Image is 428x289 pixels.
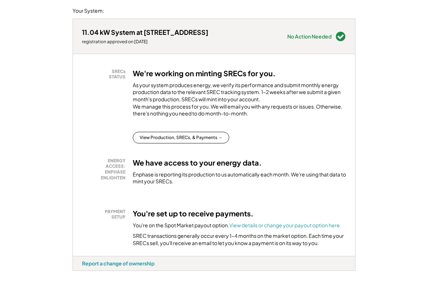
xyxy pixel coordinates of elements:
[229,222,341,228] a: View details or change your payout option here.
[86,158,125,180] div: ENERGY ACCESS: ENPHASE ENLIGHTEN
[133,171,346,185] div: Enphase is reporting its production to us automatically each month. We're using that data to mint...
[133,209,254,218] h3: You're set up to receive payments.
[287,34,332,39] div: No Action Needed
[73,271,97,274] div: uyamnztf - VA Distributed
[73,7,104,15] div: Your System:
[86,209,125,220] div: PAYMENT SETUP
[133,232,346,247] div: SREC transactions generally occur every 1-4 months on the market option. Each time your SRECs sel...
[82,260,155,266] div: Report a change of ownership
[133,158,262,167] h3: We have access to your energy data.
[133,82,346,121] div: As your system produces energy, we verify its performance and submit monthly energy production da...
[133,222,341,229] div: You're on the Spot Market payout option.
[133,69,276,78] h3: We're working on minting SRECs for you.
[82,39,208,45] div: registration approved on [DATE]
[133,132,229,143] button: View Production, SRECs, & Payments →
[82,28,208,36] div: 11.04 kW System at [STREET_ADDRESS]
[86,69,125,80] div: SRECs STATUS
